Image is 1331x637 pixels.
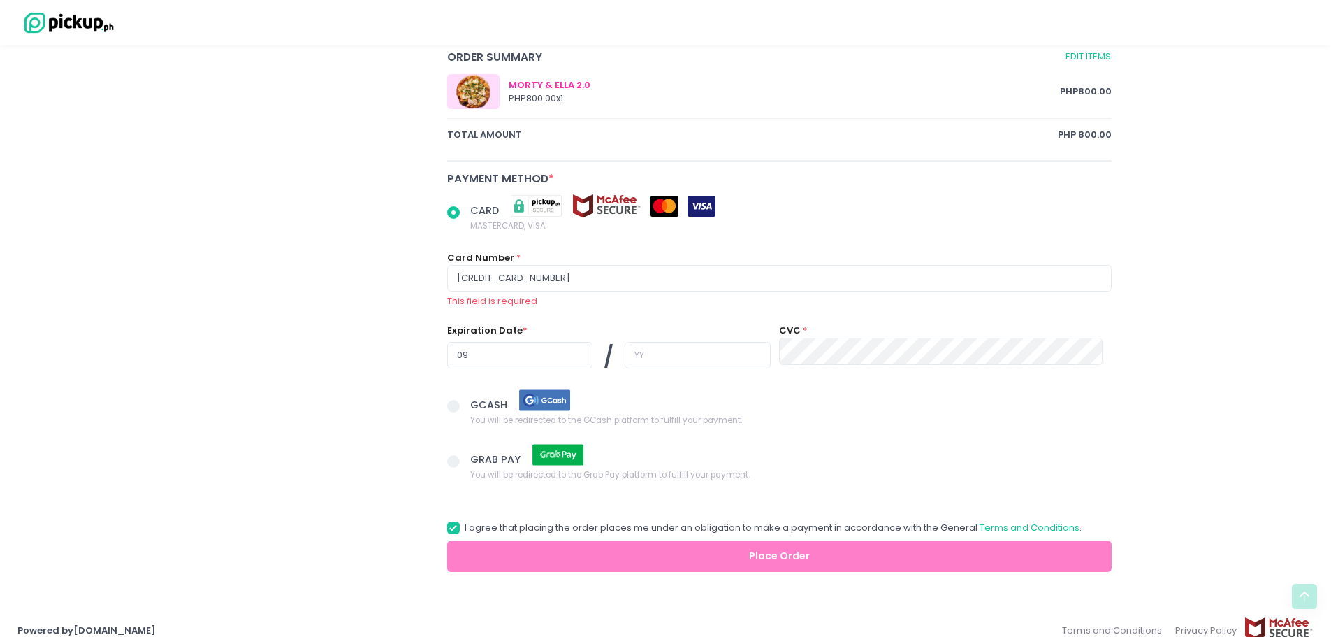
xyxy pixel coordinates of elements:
[447,265,1112,292] input: Card Number
[447,251,514,265] label: Card Number
[688,196,715,217] img: visa
[447,49,1063,65] span: Order Summary
[447,521,1082,535] label: I agree that placing the order places me under an obligation to make a payment in accordance with...
[509,92,1061,106] div: PHP 800.00 x 1
[470,413,742,427] span: You will be redirected to the GCash platform to fulfill your payment.
[572,194,641,218] img: mcafee-secure
[604,342,613,373] span: /
[980,521,1079,534] a: Terms and Conditions
[1058,128,1112,142] span: PHP 800.00
[1065,49,1112,65] a: Edit Items
[650,196,678,217] img: mastercard
[510,388,580,413] img: gcash
[502,194,572,218] img: pickupsecure
[523,443,593,467] img: grab pay
[625,342,770,368] input: YY
[447,324,528,338] label: Expiration Date
[17,624,156,637] a: Powered by[DOMAIN_NAME]
[509,78,1061,92] div: MORTY & ELLA 2.0
[470,398,510,412] span: GCASH
[470,467,750,481] span: You will be redirected to the Grab Pay platform to fulfill your payment.
[1060,85,1112,99] span: PHP 800.00
[447,171,1112,187] div: Payment Method
[470,218,715,232] span: MASTERCARD, VISA
[470,203,502,217] span: CARD
[447,342,592,368] input: MM
[447,294,1112,308] div: This field is required
[470,452,523,466] span: GRAB PAY
[447,541,1112,572] button: Place Order
[447,128,1059,142] span: total amount
[17,10,115,35] img: logo
[779,324,801,338] label: CVC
